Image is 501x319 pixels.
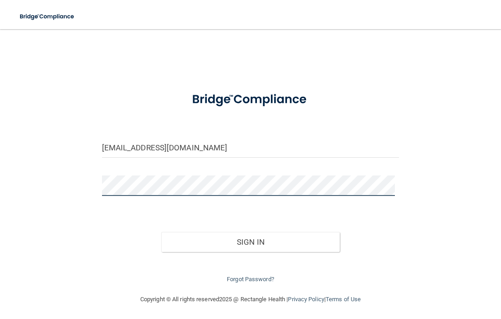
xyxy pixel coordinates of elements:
a: Forgot Password? [227,276,274,283]
img: bridge_compliance_login_screen.278c3ca4.svg [179,84,321,115]
div: Copyright © All rights reserved 2025 @ Rectangle Health | | [84,285,417,314]
button: Sign In [161,232,340,252]
input: Email [102,137,399,158]
a: Terms of Use [326,296,361,303]
iframe: Drift Widget Chat Controller [343,272,490,308]
a: Privacy Policy [288,296,324,303]
img: bridge_compliance_login_screen.278c3ca4.svg [14,7,81,26]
